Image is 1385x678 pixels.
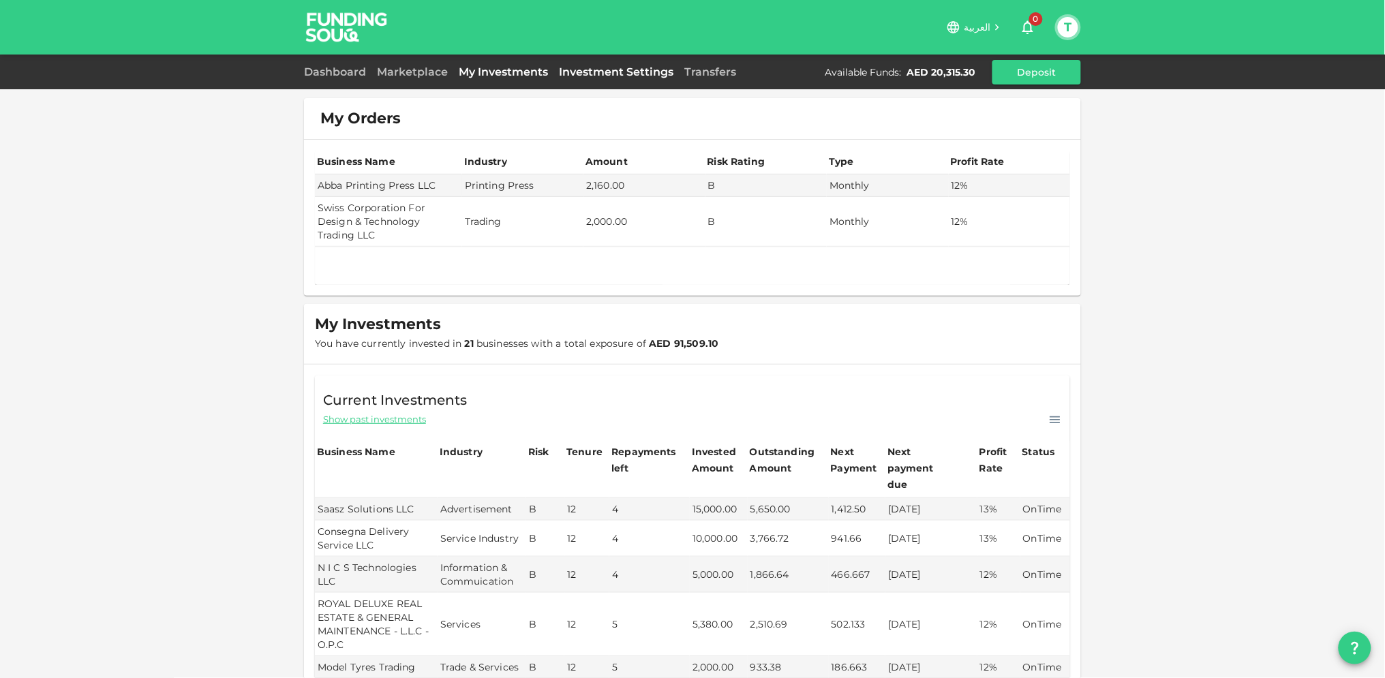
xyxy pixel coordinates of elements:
[692,444,746,476] div: Invested Amount
[1020,498,1070,521] td: OnTime
[609,498,690,521] td: 4
[1020,593,1070,656] td: OnTime
[438,593,526,656] td: Services
[528,444,555,460] div: Risk
[1029,12,1043,26] span: 0
[609,593,690,656] td: 5
[583,197,705,247] td: 2,000.00
[964,21,991,33] span: العربية
[609,557,690,593] td: 4
[705,197,827,247] td: B
[438,498,526,521] td: Advertisement
[566,444,603,460] div: Tenure
[438,557,526,593] td: Information & Commuication
[705,174,827,197] td: B
[323,413,426,426] span: Show past investments
[1022,444,1056,460] div: Status
[315,174,462,197] td: Abba Printing Press LLC
[829,557,885,593] td: 466.667
[564,498,609,521] td: 12
[462,174,583,197] td: Printing Press
[317,444,395,460] div: Business Name
[526,521,564,557] td: B
[526,557,564,593] td: B
[611,444,680,476] div: Repayments left
[1014,14,1041,41] button: 0
[315,557,438,593] td: N I C S Technologies LLC
[825,65,902,79] div: Available Funds :
[564,521,609,557] td: 12
[464,153,507,170] div: Industry
[440,444,483,460] div: Industry
[690,557,748,593] td: 5,000.00
[887,444,956,493] div: Next payment due
[690,521,748,557] td: 10,000.00
[977,593,1020,656] td: 12%
[748,498,829,521] td: 5,650.00
[315,197,462,247] td: Swiss Corporation For Design & Technology Trading LLC
[829,593,885,656] td: 502.133
[526,593,564,656] td: B
[907,65,976,79] div: AED 20,315.30
[317,153,395,170] div: Business Name
[829,153,856,170] div: Type
[977,557,1020,593] td: 12%
[462,197,583,247] td: Trading
[304,65,371,78] a: Dashboard
[690,498,748,521] td: 15,000.00
[885,498,977,521] td: [DATE]
[1339,632,1371,664] button: question
[750,444,818,476] div: Outstanding Amount
[315,593,438,656] td: ROYAL DELUXE REAL ESTATE & GENERAL MAINTENANCE - L.L.C - O.P.C
[979,444,1018,476] div: Profit Rate
[650,337,719,350] strong: AED 91,509.10
[1020,521,1070,557] td: OnTime
[707,153,765,170] div: Risk Rating
[315,498,438,521] td: Saasz Solutions LLC
[371,65,453,78] a: Marketplace
[585,153,628,170] div: Amount
[690,593,748,656] td: 5,380.00
[829,498,885,521] td: 1,412.50
[315,337,719,350] span: You have currently invested in businesses with a total exposure of
[679,65,742,78] a: Transfers
[315,521,438,557] td: Consegna Delivery Service LLC
[1058,17,1078,37] button: T
[992,60,1081,84] button: Deposit
[323,389,468,411] span: Current Investments
[438,521,526,557] td: Service Industry
[564,557,609,593] td: 12
[885,521,977,557] td: [DATE]
[949,197,1071,247] td: 12%
[977,521,1020,557] td: 13%
[829,521,885,557] td: 941.66
[583,174,705,197] td: 2,160.00
[748,557,829,593] td: 1,866.64
[315,315,441,334] span: My Investments
[320,109,401,128] span: My Orders
[453,65,553,78] a: My Investments
[951,153,1005,170] div: Profit Rate
[831,444,883,476] div: Next Payment
[609,521,690,557] td: 4
[1020,557,1070,593] td: OnTime
[977,498,1020,521] td: 13%
[827,197,948,247] td: Monthly
[465,337,474,350] strong: 21
[885,593,977,656] td: [DATE]
[526,498,564,521] td: B
[949,174,1071,197] td: 12%
[827,174,948,197] td: Monthly
[748,593,829,656] td: 2,510.69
